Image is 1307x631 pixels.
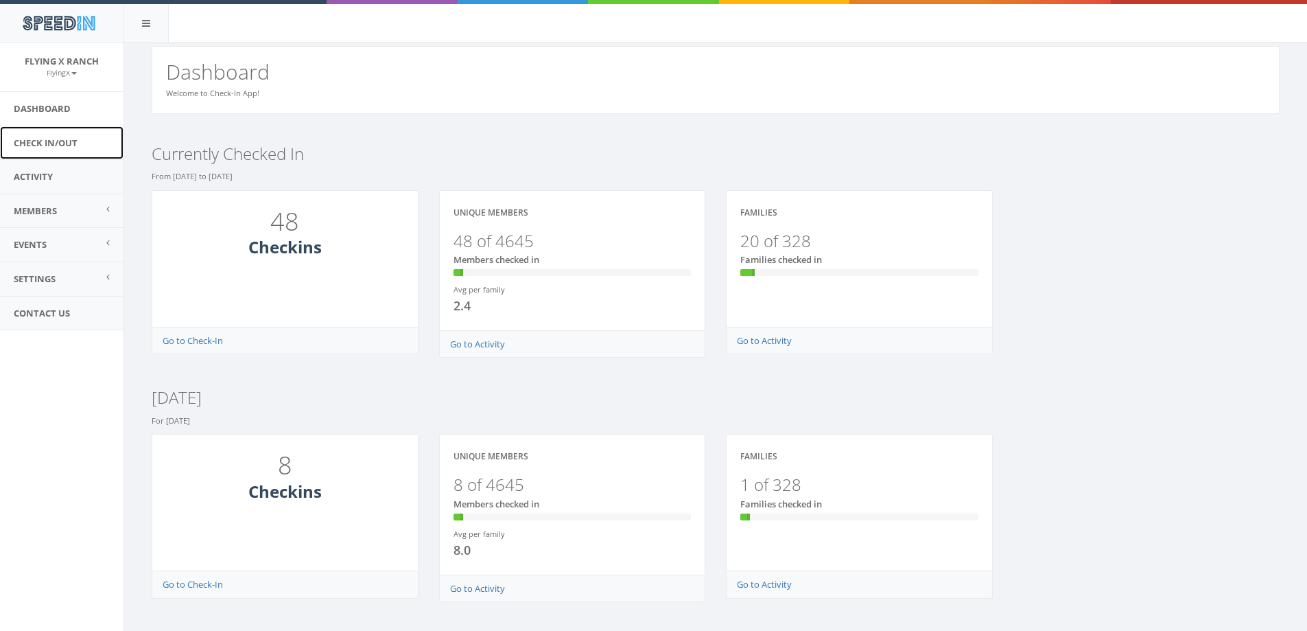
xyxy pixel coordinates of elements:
h3: 8 of 4645 [454,476,692,494]
h3: Checkins [166,238,404,256]
h1: 8 [169,452,401,479]
a: Go to Check-In [163,578,223,590]
small: Welcome to Check-In App! [166,88,259,98]
span: Flying X Ranch [25,55,99,67]
h3: Currently Checked In [152,145,1280,163]
h2: Dashboard [166,60,1265,83]
h4: 2.4 [454,299,562,313]
a: FlyingX [47,66,77,78]
h4: Families [740,452,777,461]
h4: Unique Members [454,208,528,217]
a: Go to Activity [737,578,792,590]
span: Contact Us [14,307,70,319]
h3: Checkins [166,483,404,501]
small: Avg per family [454,529,505,539]
span: Members checked in [454,498,539,510]
small: FlyingX [47,68,77,78]
h4: Unique Members [454,452,528,461]
span: Families checked in [740,498,822,510]
small: For [DATE] [152,415,190,426]
span: Members checked in [454,253,539,266]
span: Families checked in [740,253,822,266]
small: Avg per family [454,284,505,295]
h3: 1 of 328 [740,476,978,494]
img: speedin_logo.png [16,10,102,36]
span: Events [14,238,47,251]
span: Members [14,205,57,217]
small: From [DATE] to [DATE] [152,171,233,181]
a: Go to Activity [450,338,505,350]
h4: 8.0 [454,544,562,558]
h1: 48 [169,208,401,236]
span: Settings [14,273,56,285]
h3: 48 of 4645 [454,232,692,250]
h3: [DATE] [152,389,1280,406]
a: Go to Activity [450,582,505,595]
h4: Families [740,208,777,217]
a: Go to Activity [737,334,792,347]
a: Go to Check-In [163,334,223,347]
h3: 20 of 328 [740,232,978,250]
